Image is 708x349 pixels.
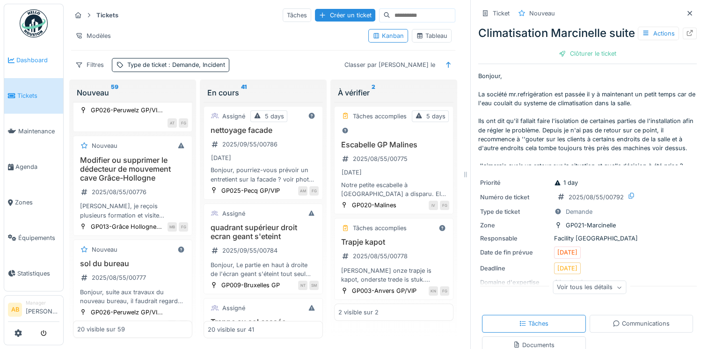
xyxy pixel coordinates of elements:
[17,91,59,100] span: Tickets
[91,222,162,231] div: GP013-Grâce Hollogne...
[353,224,407,233] div: Tâches accomplies
[111,87,118,98] sup: 59
[353,154,408,163] div: 2025/08/55/00775
[519,319,548,328] div: Tâches
[77,259,188,268] h3: sol du bureau
[77,87,189,98] div: Nouveau
[480,221,550,230] div: Zone
[211,153,231,162] div: [DATE]
[4,43,63,78] a: Dashboard
[208,166,319,183] div: Bonjour, pourriez-vous prévoir un entretient sur la facade ? voir photo bien à vous
[4,220,63,255] a: Équipements
[480,178,550,187] div: Priorité
[222,140,277,149] div: 2025/09/55/00786
[315,9,375,22] div: Créer un ticket
[93,11,122,20] strong: Tickets
[4,149,63,185] a: Agenda
[478,25,697,42] div: Climatisation Marcinelle suite
[77,202,188,219] div: [PERSON_NAME], je reçois plusieurs formation et visite médicale dans la cave de [GEOGRAPHIC_DATA]...
[352,286,416,295] div: GP003-Anvers GP/VIP
[480,234,550,243] div: Responsable
[372,31,404,40] div: Kanban
[338,308,379,317] div: 2 visible sur 2
[4,78,63,114] a: Tickets
[92,273,146,282] div: 2025/08/55/00777
[372,87,375,98] sup: 2
[554,178,578,187] div: 1 day
[338,140,449,149] h3: Escabelle GP Malines
[480,193,550,202] div: Numéro de ticket
[20,9,48,37] img: Badge_color-CXgf-gQk.svg
[480,207,550,216] div: Type de ticket
[566,207,592,216] div: Demande
[569,193,624,202] div: 2025/08/55/00792
[179,222,188,232] div: FG
[208,261,319,278] div: Bonjour, Le partie en haut à droite de l'écran geant s'éteint tout seul apres quelques heures d'a...
[342,168,362,177] div: [DATE]
[298,186,307,196] div: AM
[557,264,577,273] div: [DATE]
[16,56,59,65] span: Dashboard
[208,325,254,334] div: 20 visible sur 41
[71,29,115,43] div: Modèles
[18,127,59,136] span: Maintenance
[127,60,225,69] div: Type de ticket
[221,281,280,290] div: GP009-Bruxelles GP
[338,181,449,198] div: Notre petite escabelle à [GEOGRAPHIC_DATA] a disparu. Elle a probablement été emportée par quelqu...
[8,299,59,322] a: AB Manager[PERSON_NAME]
[77,325,125,334] div: 20 visible sur 59
[416,31,447,40] div: Tableau
[92,188,146,196] div: 2025/08/55/00776
[208,126,319,135] h3: nettoyage facade
[8,303,22,317] li: AB
[353,252,408,261] div: 2025/08/55/00778
[92,141,117,150] div: Nouveau
[15,198,59,207] span: Zones
[26,299,59,320] li: [PERSON_NAME]
[566,221,616,230] div: GP021-Marcinelle
[17,269,59,278] span: Statistiques
[480,248,550,257] div: Date de fin prévue
[338,266,449,284] div: [PERSON_NAME] onze trapje is kapot, onderste trede is stuk. Mogen wij a.u.b. een nieuwe trapje he...
[353,112,407,121] div: Tâches accomplies
[179,118,188,128] div: FG
[167,61,225,68] span: : Demande, Incident
[91,308,163,317] div: GP026-Peruwelz GP/VI...
[4,255,63,291] a: Statistiques
[4,185,63,220] a: Zones
[557,248,577,257] div: [DATE]
[480,264,550,273] div: Deadline
[440,286,449,296] div: FG
[429,286,438,296] div: KN
[309,281,319,290] div: SM
[340,58,439,72] div: Classer par [PERSON_NAME] le
[18,233,59,242] span: Équipements
[478,72,697,165] p: Bonjour, La société mr.refrigération est passée il y à maintenant un petit temps car de l'eau cou...
[283,8,311,22] div: Tâches
[222,209,245,218] div: Assigné
[529,9,555,18] div: Nouveau
[352,201,396,210] div: GP020-Malines
[638,27,679,40] div: Actions
[493,9,510,18] div: Ticket
[613,319,670,328] div: Communications
[92,245,117,254] div: Nouveau
[553,281,626,294] div: Voir tous les détails
[222,112,245,121] div: Assigné
[77,288,188,305] div: Bonjour, suite aux travaux du nouveau bureau, il faudrait regarder ce qui pourrait être fait au n...
[4,114,63,149] a: Maintenance
[208,223,319,241] h3: quadrant supérieur droit ecran geant s'eteint
[338,87,450,98] div: À vérifier
[168,118,177,128] div: AT
[440,201,449,210] div: FG
[91,106,163,115] div: GP026-Peruwelz GP/VI...
[222,304,245,313] div: Assigné
[555,47,620,60] div: Clôturer le ticket
[429,201,438,210] div: IV
[15,162,59,171] span: Agenda
[168,222,177,232] div: MB
[338,238,449,247] h3: Trapje kapot
[241,87,247,98] sup: 41
[222,246,277,255] div: 2025/09/55/00784
[207,87,319,98] div: En cours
